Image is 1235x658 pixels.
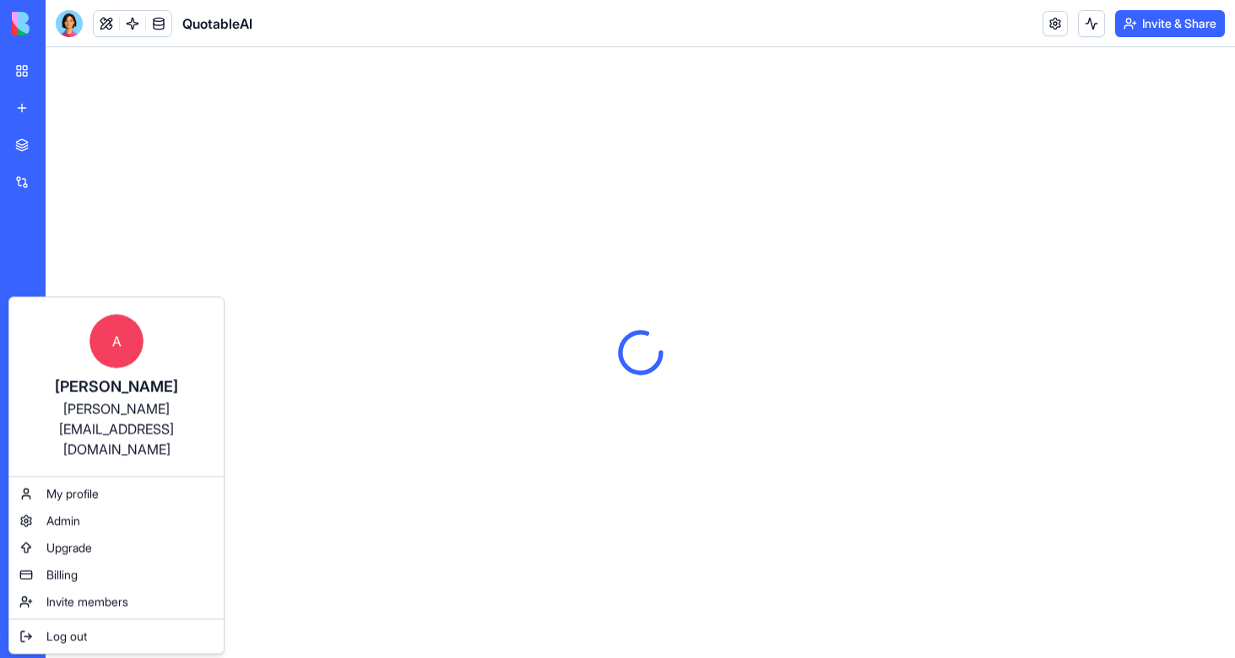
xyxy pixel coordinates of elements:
[13,508,220,535] a: Admin
[46,540,92,557] span: Upgrade
[13,589,220,616] a: Invite members
[26,399,207,460] div: [PERSON_NAME][EMAIL_ADDRESS][DOMAIN_NAME]
[13,562,220,589] a: Billing
[46,628,87,645] span: Log out
[13,301,220,473] a: A[PERSON_NAME][PERSON_NAME][EMAIL_ADDRESS][DOMAIN_NAME]
[46,567,78,584] span: Billing
[13,481,220,508] a: My profile
[46,594,128,611] span: Invite members
[89,315,144,369] span: A
[46,486,99,503] span: My profile
[13,535,220,562] a: Upgrade
[26,375,207,399] div: [PERSON_NAME]
[46,513,80,530] span: Admin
